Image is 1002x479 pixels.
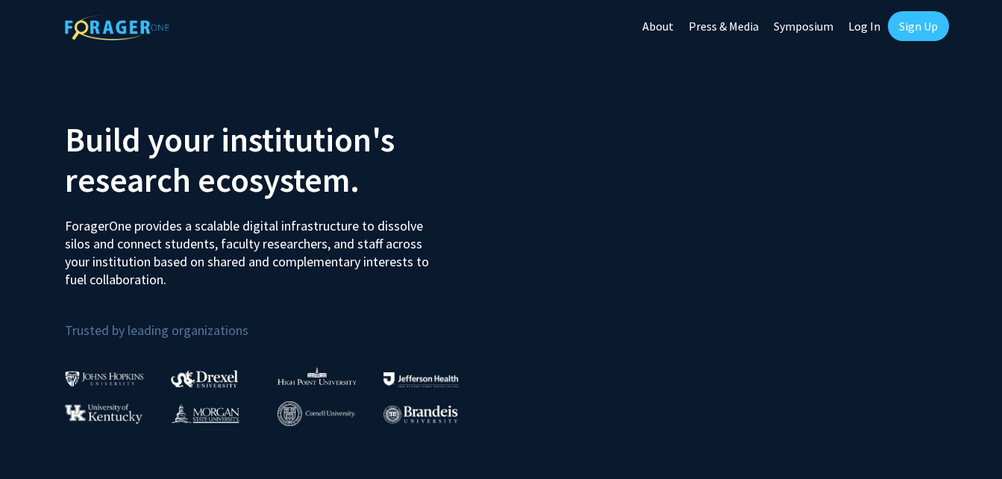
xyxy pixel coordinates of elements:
img: Brandeis University [383,405,458,424]
img: ForagerOne Logo [65,14,169,40]
a: Sign Up [888,11,949,41]
img: Cornell University [278,401,355,426]
img: High Point University [278,367,357,385]
h2: Build your institution's research ecosystem. [65,119,490,200]
img: Morgan State University [171,404,239,423]
img: University of Kentucky [65,404,143,424]
img: Drexel University [171,370,238,387]
img: Thomas Jefferson University [383,372,458,386]
p: ForagerOne provides a scalable digital infrastructure to dissolve silos and connect students, fac... [65,206,439,289]
img: Johns Hopkins University [65,371,144,386]
p: Trusted by leading organizations [65,301,490,342]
